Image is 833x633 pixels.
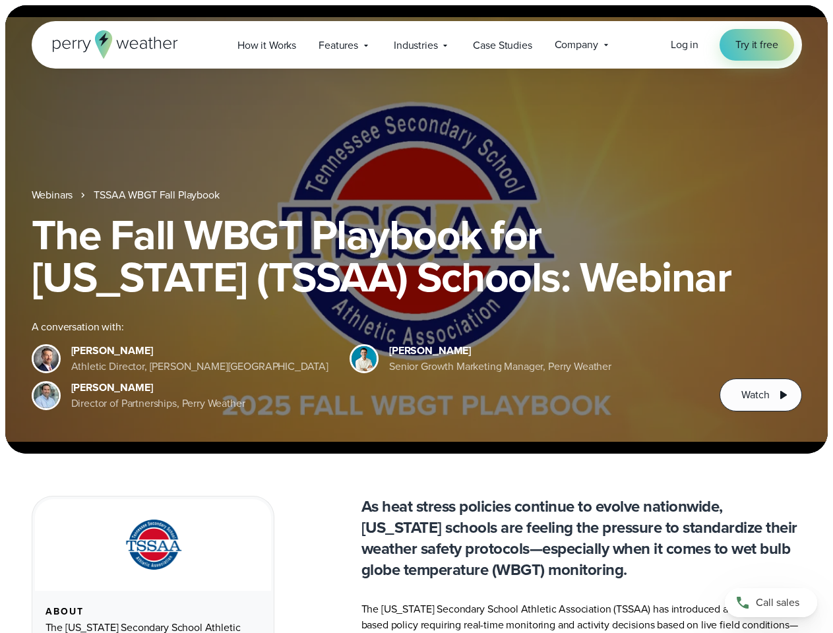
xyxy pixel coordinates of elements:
[389,343,611,359] div: [PERSON_NAME]
[361,496,802,580] p: As heat stress policies continue to evolve nationwide, [US_STATE] schools are feeling the pressur...
[71,343,329,359] div: [PERSON_NAME]
[109,515,197,575] img: TSSAA-Tennessee-Secondary-School-Athletic-Association.svg
[32,187,802,203] nav: Breadcrumb
[34,383,59,408] img: Jeff Wood
[671,37,698,53] a: Log in
[720,378,801,411] button: Watch
[741,387,769,403] span: Watch
[71,380,245,396] div: [PERSON_NAME]
[555,37,598,53] span: Company
[462,32,543,59] a: Case Studies
[394,38,437,53] span: Industries
[94,187,219,203] a: TSSAA WBGT Fall Playbook
[32,187,73,203] a: Webinars
[671,37,698,52] span: Log in
[32,319,699,335] div: A conversation with:
[735,37,778,53] span: Try it free
[720,29,793,61] a: Try it free
[319,38,358,53] span: Features
[756,595,799,611] span: Call sales
[34,346,59,371] img: Brian Wyatt
[46,607,261,617] div: About
[725,588,817,617] a: Call sales
[473,38,532,53] span: Case Studies
[226,32,307,59] a: How it Works
[352,346,377,371] img: Spencer Patton, Perry Weather
[237,38,296,53] span: How it Works
[71,396,245,411] div: Director of Partnerships, Perry Weather
[71,359,329,375] div: Athletic Director, [PERSON_NAME][GEOGRAPHIC_DATA]
[389,359,611,375] div: Senior Growth Marketing Manager, Perry Weather
[32,214,802,298] h1: The Fall WBGT Playbook for [US_STATE] (TSSAA) Schools: Webinar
